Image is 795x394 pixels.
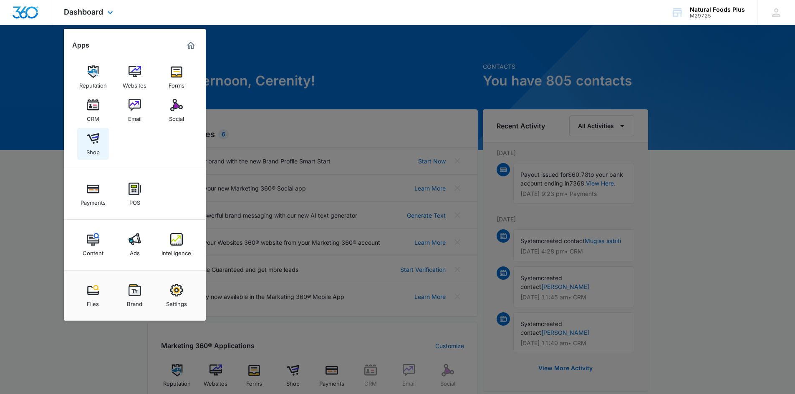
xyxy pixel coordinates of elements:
[77,61,109,93] a: Reputation
[87,111,99,122] div: CRM
[166,296,187,307] div: Settings
[64,8,103,16] span: Dashboard
[161,229,192,261] a: Intelligence
[119,61,151,93] a: Websites
[690,6,745,13] div: account name
[87,296,99,307] div: Files
[129,195,140,206] div: POS
[161,95,192,126] a: Social
[169,111,184,122] div: Social
[83,246,103,256] div: Content
[161,280,192,311] a: Settings
[77,95,109,126] a: CRM
[128,111,141,122] div: Email
[169,78,184,89] div: Forms
[184,39,197,52] a: Marketing 360® Dashboard
[130,246,140,256] div: Ads
[119,280,151,311] a: Brand
[119,178,151,210] a: POS
[161,61,192,93] a: Forms
[77,128,109,160] a: Shop
[119,229,151,261] a: Ads
[77,178,109,210] a: Payments
[127,296,142,307] div: Brand
[77,229,109,261] a: Content
[77,280,109,311] a: Files
[162,246,191,256] div: Intelligence
[123,78,146,89] div: Websites
[81,195,106,206] div: Payments
[72,41,89,49] h2: Apps
[79,78,107,89] div: Reputation
[119,95,151,126] a: Email
[86,145,100,156] div: Shop
[690,13,745,19] div: account id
